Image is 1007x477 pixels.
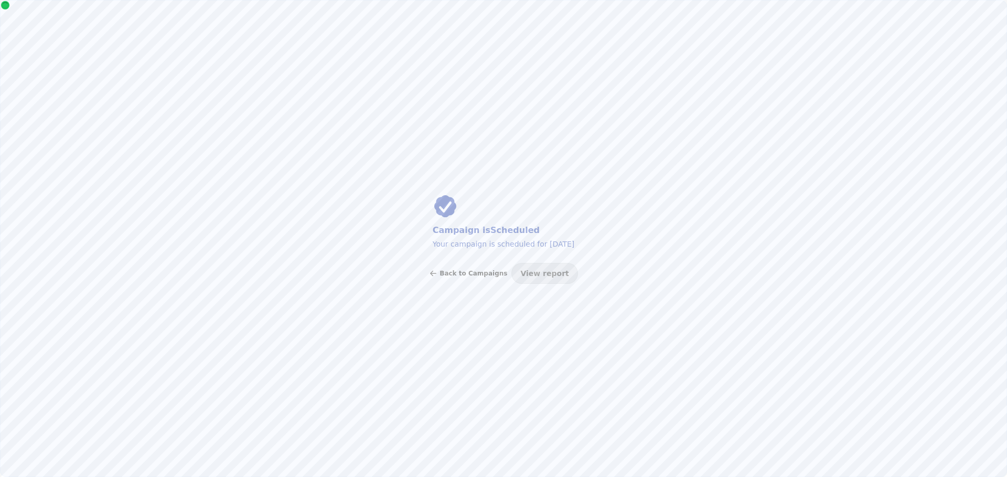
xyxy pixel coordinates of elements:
[429,263,507,284] button: Back to Campaigns
[520,270,569,277] span: View report
[511,263,577,284] button: View report
[433,238,575,250] p: Your campaign is scheduled for [DATE]
[440,270,507,277] span: Back to Campaigns
[433,223,575,238] h2: Campaign is Scheduled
